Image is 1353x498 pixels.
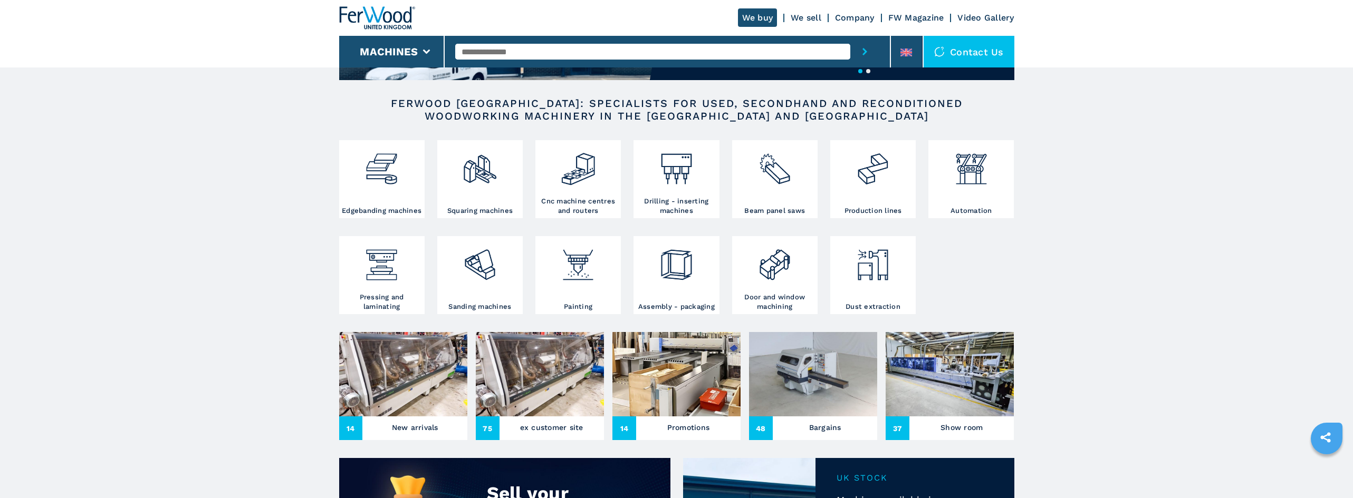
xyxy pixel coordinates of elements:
span: 14 [612,416,636,440]
img: montaggio_imballaggio_2.png [658,239,695,283]
a: Production lines [830,140,916,218]
img: sezionatrici_2.png [757,143,793,187]
h2: FERWOOD [GEOGRAPHIC_DATA]: SPECIALISTS FOR USED, SECONDHAND AND RECONDITIONED WOODWORKING MACHINE... [373,97,981,122]
h3: Assembly - packaging [638,302,715,311]
img: New arrivals [339,332,467,416]
img: levigatrici_2.png [462,239,498,283]
a: Dust extraction [830,236,916,314]
img: squadratrici_2.png [462,143,498,187]
a: New arrivals14New arrivals [339,332,467,440]
a: Squaring machines [437,140,523,218]
span: 75 [476,416,500,440]
button: 2 [866,69,870,73]
h3: Production lines [845,206,902,216]
a: Beam panel saws [732,140,818,218]
img: Contact us [934,46,945,57]
img: aspirazione_1.png [855,239,891,283]
h3: Promotions [667,420,710,435]
a: FW Magazine [888,13,944,23]
button: submit-button [850,36,879,67]
button: Machines [360,45,418,58]
a: Assembly - packaging [634,236,719,314]
h3: Drilling - inserting machines [636,197,716,216]
span: 48 [749,416,773,440]
img: lavorazione_porte_finestre_2.png [757,239,793,283]
a: We buy [738,8,778,27]
h3: Door and window machining [735,292,815,311]
img: bordatrici_1.png [363,143,400,187]
a: Automation [928,140,1014,218]
h3: Edgebanding machines [342,206,421,216]
button: 1 [858,69,862,73]
a: Painting [535,236,621,314]
a: Video Gallery [957,13,1014,23]
h3: Bargains [809,420,841,435]
span: 37 [886,416,909,440]
img: verniciatura_1.png [560,239,597,283]
a: Show room37Show room [886,332,1014,440]
a: We sell [791,13,821,23]
h3: ex customer site [520,420,583,435]
img: Promotions [612,332,741,416]
img: pressa-strettoia.png [363,239,400,283]
h3: Cnc machine centres and routers [538,197,618,216]
h3: New arrivals [392,420,438,435]
h3: Sanding machines [448,302,511,311]
div: Contact us [924,36,1014,67]
a: Drilling - inserting machines [634,140,719,218]
a: Edgebanding machines [339,140,425,218]
h3: Show room [941,420,983,435]
img: centro_di_lavoro_cnc_2.png [560,143,597,187]
h3: Pressing and laminating [342,292,422,311]
iframe: Chat [1308,451,1345,490]
a: Promotions14Promotions [612,332,741,440]
a: Door and window machining [732,236,818,314]
img: linee_di_produzione_2.png [855,143,891,187]
a: sharethis [1312,424,1339,451]
img: Show room [886,332,1014,416]
a: Cnc machine centres and routers [535,140,621,218]
img: ex customer site [476,332,604,416]
h3: Beam panel saws [744,206,805,216]
img: Bargains [749,332,877,416]
a: Pressing and laminating [339,236,425,314]
h3: Squaring machines [447,206,513,216]
a: Bargains48Bargains [749,332,877,440]
a: ex customer site75ex customer site [476,332,604,440]
a: Company [835,13,875,23]
a: Sanding machines [437,236,523,314]
h3: Dust extraction [846,302,900,311]
img: Ferwood [339,6,415,30]
span: 14 [339,416,363,440]
img: foratrici_inseritrici_2.png [658,143,695,187]
h3: Automation [951,206,992,216]
img: automazione.png [953,143,990,187]
h3: Painting [564,302,592,311]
